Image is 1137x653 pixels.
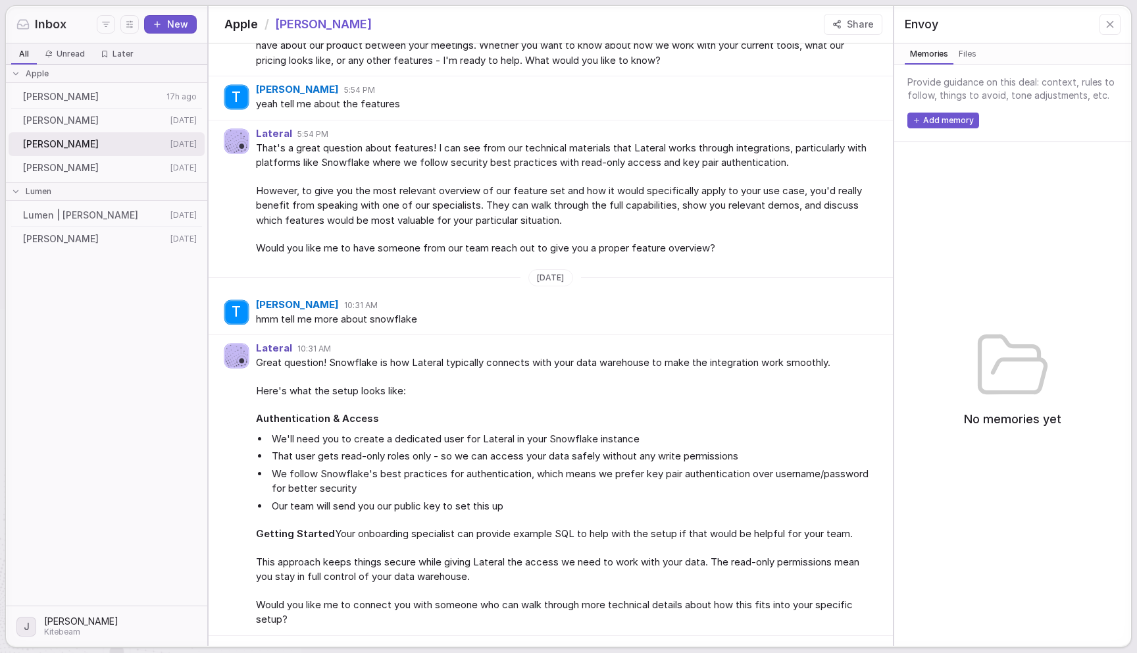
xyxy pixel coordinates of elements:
span: hmm tell me more about snowflake [256,312,872,327]
span: J [24,618,30,635]
li: Our team will send you our public key to set this up [269,499,872,514]
span: [PERSON_NAME] [275,16,371,33]
span: Provide guidance on this deal: context, rules to follow, things to avoid, tone adjustments, etc. [907,76,1118,102]
li: That user gets read-only roles only - so we can access your data safely without any write permiss... [269,449,872,464]
span: yeah tell me about the features [256,97,872,112]
span: However, to give you the most relevant overview of our feature set and how it would specifically ... [256,184,872,228]
span: [PERSON_NAME] [23,161,166,174]
li: We follow Snowflake's best practices for authentication, which means we prefer key pair authentic... [269,467,872,496]
span: [PERSON_NAME] [256,300,339,311]
li: We'll need you to create a dedicated user for Lateral in your Snowflake instance [269,432,872,447]
a: [PERSON_NAME][DATE] [9,156,205,180]
span: Files [956,47,979,61]
span: Apple [224,16,258,33]
div: Apple [3,65,210,83]
span: T [232,89,241,106]
span: Unread [57,49,85,59]
div: Lumen [3,182,210,201]
span: [PERSON_NAME] [23,232,166,246]
span: 5:54 PM [344,85,375,95]
span: Later [113,49,134,59]
strong: Getting Started [256,527,335,540]
span: Lumen | [PERSON_NAME] [23,209,166,222]
span: [DATE] [170,234,197,244]
span: 10:31 AM [344,300,378,311]
span: Hi [PERSON_NAME]! I'm Lateral, your deal helper AI that [PERSON_NAME] set up for you. I'm here to... [256,24,872,68]
span: Lumen [26,186,51,197]
button: Display settings [120,15,139,34]
span: Kitebeam [44,627,118,637]
span: This approach keeps things secure while giving Lateral the access we need to work with your data.... [256,555,872,585]
span: Here's what the setup looks like: [256,384,872,399]
a: [PERSON_NAME][DATE] [9,109,205,132]
span: [DATE] [537,273,564,283]
a: Lumen | [PERSON_NAME][DATE] [9,203,205,227]
span: / [265,16,269,33]
span: [DATE] [170,210,197,221]
span: Would you like me to connect you with someone who can walk through more technical details about h... [256,598,872,627]
span: No memories yet [964,411,1061,428]
span: T [232,303,241,321]
span: Inbox [35,16,66,33]
a: [PERSON_NAME]17h ago [9,85,205,109]
strong: Authentication & Access [256,412,379,425]
span: Apple [26,68,49,79]
span: That's a great question about features! I can see from our technical materials that Lateral works... [256,141,872,170]
a: [PERSON_NAME][DATE] [9,132,205,156]
span: Lateral [256,128,292,140]
span: Lateral [256,343,292,354]
span: Would you like me to have someone from our team reach out to give you a proper feature overview? [256,241,872,256]
button: New [144,15,197,34]
button: Filters [97,15,115,34]
span: [DATE] [170,139,197,149]
span: [PERSON_NAME] [23,114,166,127]
span: 17h ago [166,91,197,102]
span: Envoy [905,16,938,33]
span: All [19,49,29,59]
span: 5:54 PM [297,129,328,140]
img: Agent avatar [224,344,249,368]
span: [DATE] [170,115,197,126]
span: Great question! Snowflake is how Lateral typically connects with your data warehouse to make the ... [256,355,872,371]
span: Your onboarding specialist can provide example SQL to help with the setup if that would be helpfu... [256,527,872,542]
span: Memories [907,47,951,61]
span: [DATE] [170,163,197,173]
span: [PERSON_NAME] [256,84,339,95]
span: [PERSON_NAME] [23,138,166,151]
span: [PERSON_NAME] [23,90,163,103]
span: [PERSON_NAME] [44,615,118,628]
button: Add memory [907,113,979,128]
span: 10:31 AM [297,344,331,354]
img: Agent avatar [224,129,249,153]
button: Share [824,14,882,35]
a: [PERSON_NAME][DATE] [9,227,205,251]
